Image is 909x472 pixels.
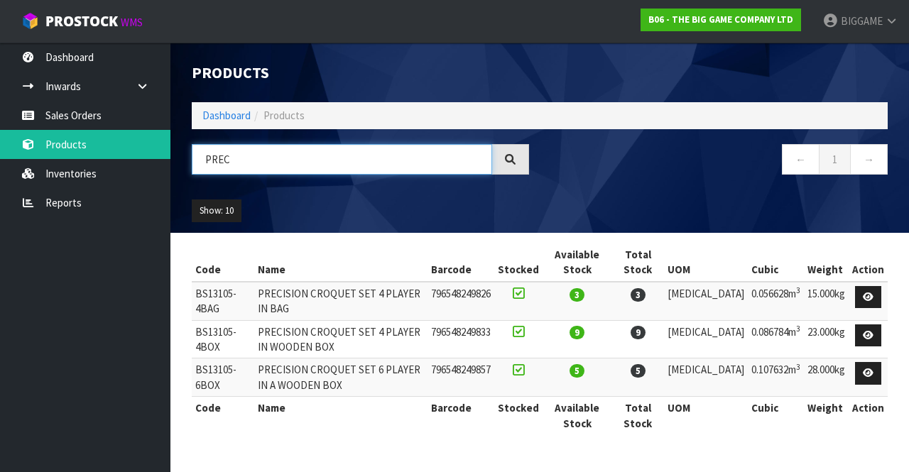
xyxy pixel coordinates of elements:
[254,320,428,358] td: PRECISION CROQUET SET 4 PLAYER IN WOODEN BOX
[748,358,804,397] td: 0.107632m
[494,397,543,434] th: Stocked
[254,282,428,320] td: PRECISION CROQUET SET 4 PLAYER IN BAG
[570,364,584,378] span: 5
[263,109,305,122] span: Products
[570,326,584,339] span: 9
[192,199,241,222] button: Show: 10
[664,282,748,320] td: [MEDICAL_DATA]
[849,397,888,434] th: Action
[494,243,543,282] th: Stocked
[254,243,428,282] th: Name
[428,358,494,397] td: 796548249857
[796,285,800,295] sup: 3
[612,397,664,434] th: Total Stock
[664,320,748,358] td: [MEDICAL_DATA]
[748,282,804,320] td: 0.056628m
[796,362,800,372] sup: 3
[804,282,849,320] td: 15.000kg
[21,12,39,30] img: cube-alt.png
[850,144,888,175] a: →
[543,397,612,434] th: Available Stock
[45,12,118,31] span: ProStock
[192,358,254,397] td: BS13105-6BOX
[804,243,849,282] th: Weight
[748,243,804,282] th: Cubic
[664,243,748,282] th: UOM
[612,243,664,282] th: Total Stock
[428,397,494,434] th: Barcode
[192,282,254,320] td: BS13105-4BAG
[192,320,254,358] td: BS13105-4BOX
[428,243,494,282] th: Barcode
[664,397,748,434] th: UOM
[841,14,883,28] span: BIGGAME
[192,397,254,434] th: Code
[804,320,849,358] td: 23.000kg
[192,64,529,81] h1: Products
[796,324,800,334] sup: 3
[543,243,612,282] th: Available Stock
[664,358,748,397] td: [MEDICAL_DATA]
[428,320,494,358] td: 796548249833
[121,16,143,29] small: WMS
[748,320,804,358] td: 0.086784m
[631,326,646,339] span: 9
[254,358,428,397] td: PRECISION CROQUET SET 6 PLAYER IN A WOODEN BOX
[202,109,251,122] a: Dashboard
[428,282,494,320] td: 796548249826
[782,144,820,175] a: ←
[570,288,584,302] span: 3
[192,144,492,175] input: Search products
[550,144,888,179] nav: Page navigation
[849,243,888,282] th: Action
[819,144,851,175] a: 1
[804,358,849,397] td: 28.000kg
[748,397,804,434] th: Cubic
[254,397,428,434] th: Name
[631,364,646,378] span: 5
[631,288,646,302] span: 3
[192,243,254,282] th: Code
[648,13,793,26] strong: B06 - THE BIG GAME COMPANY LTD
[804,397,849,434] th: Weight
